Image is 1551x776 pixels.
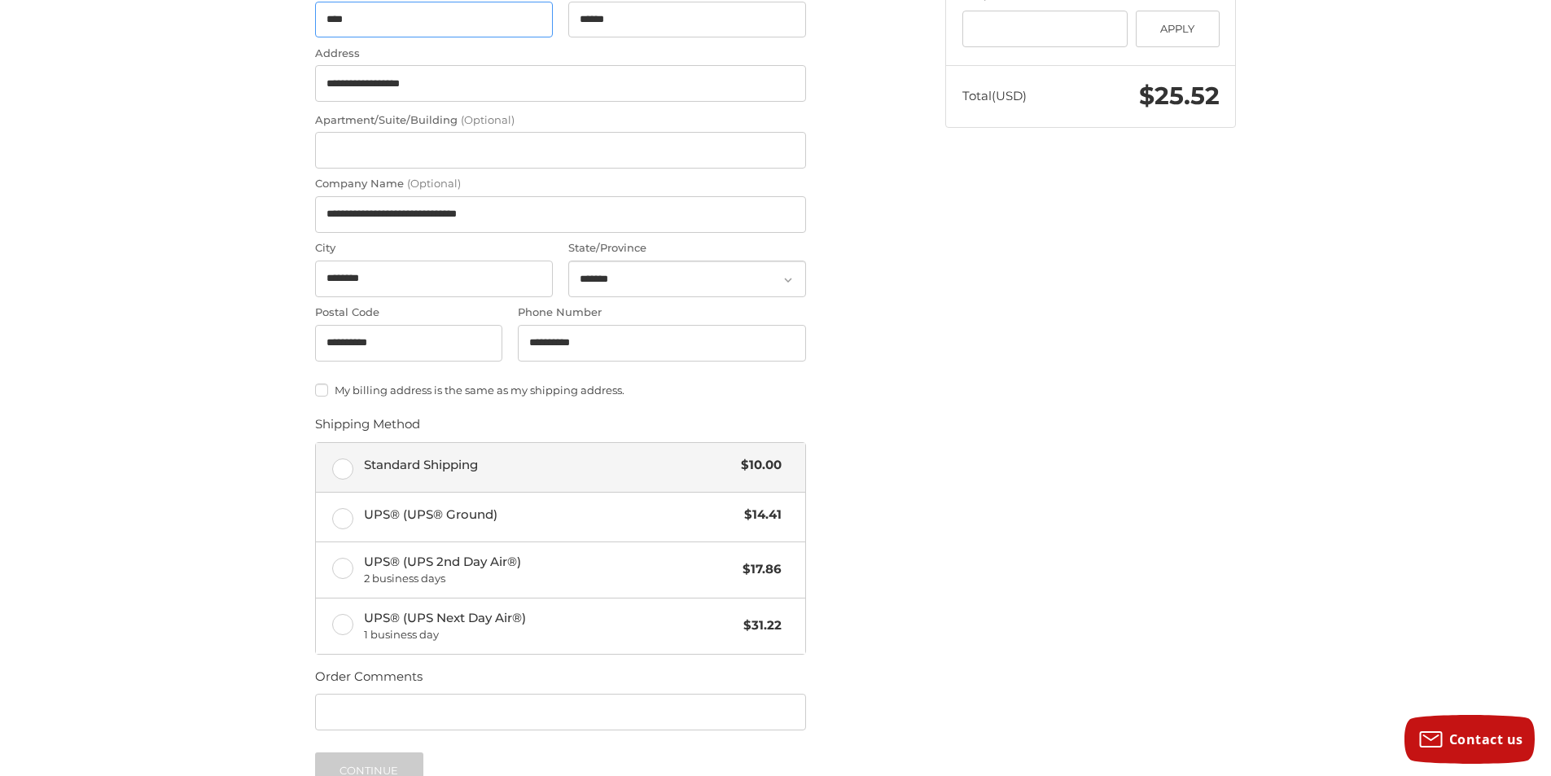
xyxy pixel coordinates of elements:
[364,571,735,587] span: 2 business days
[568,240,806,256] label: State/Province
[364,627,736,643] span: 1 business day
[1139,81,1220,111] span: $25.52
[315,305,502,321] label: Postal Code
[315,668,423,694] legend: Order Comments
[962,11,1128,47] input: Gift Certificate or Coupon Code
[736,506,782,524] span: $14.41
[1136,11,1220,47] button: Apply
[407,177,461,190] small: (Optional)
[364,456,734,475] span: Standard Shipping
[1404,715,1535,764] button: Contact us
[735,616,782,635] span: $31.22
[364,506,737,524] span: UPS® (UPS® Ground)
[364,609,736,643] span: UPS® (UPS Next Day Air®)
[315,46,806,62] label: Address
[315,240,553,256] label: City
[315,176,806,192] label: Company Name
[518,305,806,321] label: Phone Number
[364,553,735,587] span: UPS® (UPS 2nd Day Air®)
[315,384,806,397] label: My billing address is the same as my shipping address.
[962,88,1027,103] span: Total (USD)
[734,560,782,579] span: $17.86
[315,415,420,441] legend: Shipping Method
[733,456,782,475] span: $10.00
[315,112,806,129] label: Apartment/Suite/Building
[1449,730,1523,748] span: Contact us
[461,113,515,126] small: (Optional)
